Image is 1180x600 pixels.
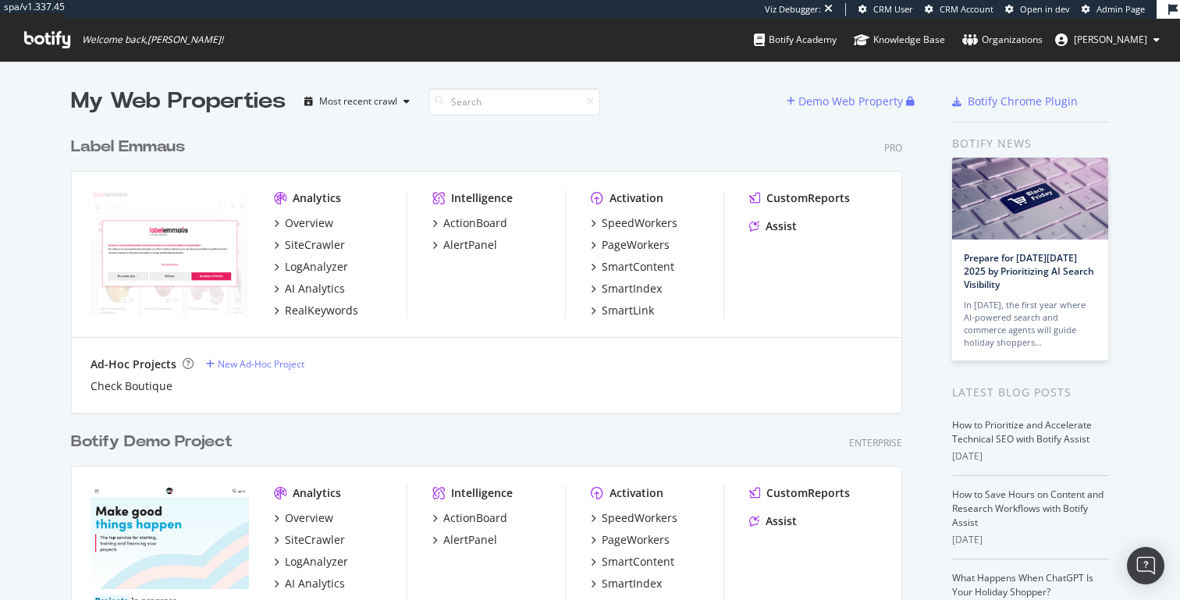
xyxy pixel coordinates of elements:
div: SmartLink [602,303,654,318]
div: Assist [766,513,797,529]
img: Label Emmaus [91,190,249,317]
a: CRM Account [925,3,993,16]
div: AI Analytics [285,281,345,296]
a: SpeedWorkers [591,510,677,526]
a: Assist [749,218,797,234]
div: Most recent crawl [319,97,397,106]
div: SpeedWorkers [602,215,677,231]
div: Botify Chrome Plugin [968,94,1078,109]
div: Viz Debugger: [765,3,821,16]
div: Ad-Hoc Projects [91,357,176,372]
div: Intelligence [451,485,513,501]
a: LogAnalyzer [274,259,348,275]
a: SmartLink [591,303,654,318]
div: Overview [285,510,333,526]
div: Latest Blog Posts [952,384,1109,401]
div: SmartIndex [602,281,662,296]
a: LogAnalyzer [274,554,348,570]
div: Botify Academy [754,32,837,48]
a: Label Emmaus [71,136,191,158]
a: Organizations [962,19,1043,61]
div: [DATE] [952,533,1109,547]
div: Analytics [293,485,341,501]
div: Pro [884,141,902,154]
div: Enterprise [849,436,902,449]
a: AlertPanel [432,237,497,253]
div: Botify news [952,135,1109,152]
a: Knowledge Base [854,19,945,61]
a: Botify Academy [754,19,837,61]
button: Demo Web Property [787,89,906,114]
span: Welcome back, [PERSON_NAME] ! [82,34,223,46]
div: AI Analytics [285,576,345,591]
a: ActionBoard [432,510,507,526]
span: CRM User [873,3,913,15]
a: Demo Web Property [787,94,906,108]
div: Overview [285,215,333,231]
div: In [DATE], the first year where AI-powered search and commerce agents will guide holiday shoppers… [964,299,1096,349]
a: How to Prioritize and Accelerate Technical SEO with Botify Assist [952,418,1092,446]
div: SmartIndex [602,576,662,591]
div: SiteCrawler [285,237,345,253]
a: What Happens When ChatGPT Is Your Holiday Shopper? [952,571,1093,598]
span: Admin Page [1096,3,1145,15]
a: CRM User [858,3,913,16]
span: Thomas Grange [1074,33,1147,46]
div: LogAnalyzer [285,554,348,570]
a: SmartContent [591,259,674,275]
a: How to Save Hours on Content and Research Workflows with Botify Assist [952,488,1104,529]
div: Activation [610,485,663,501]
div: CustomReports [766,190,850,206]
a: Overview [274,510,333,526]
div: PageWorkers [602,532,670,548]
div: AlertPanel [443,237,497,253]
div: ActionBoard [443,215,507,231]
span: CRM Account [940,3,993,15]
a: CustomReports [749,485,850,501]
input: Search [428,88,600,115]
a: Botify Chrome Plugin [952,94,1078,109]
a: Prepare for [DATE][DATE] 2025 by Prioritizing AI Search Visibility [964,251,1094,291]
div: Organizations [962,32,1043,48]
div: RealKeywords [285,303,358,318]
div: SiteCrawler [285,532,345,548]
div: Activation [610,190,663,206]
div: SmartContent [602,554,674,570]
span: Open in dev [1020,3,1070,15]
a: AI Analytics [274,281,345,296]
a: PageWorkers [591,532,670,548]
div: My Web Properties [71,86,286,117]
a: Open in dev [1005,3,1070,16]
button: Most recent crawl [298,89,416,114]
div: [DATE] [952,449,1109,463]
a: SpeedWorkers [591,215,677,231]
div: New Ad-Hoc Project [218,357,304,371]
a: Botify Demo Project [71,431,239,453]
a: Overview [274,215,333,231]
a: CustomReports [749,190,850,206]
a: SiteCrawler [274,237,345,253]
div: LogAnalyzer [285,259,348,275]
div: Knowledge Base [854,32,945,48]
a: New Ad-Hoc Project [206,357,304,371]
a: Assist [749,513,797,529]
a: Check Boutique [91,378,172,394]
div: Demo Web Property [798,94,903,109]
a: PageWorkers [591,237,670,253]
div: Intelligence [451,190,513,206]
a: SmartIndex [591,576,662,591]
div: Assist [766,218,797,234]
div: Open Intercom Messenger [1127,547,1164,584]
a: ActionBoard [432,215,507,231]
div: PageWorkers [602,237,670,253]
button: [PERSON_NAME] [1043,27,1172,52]
div: SpeedWorkers [602,510,677,526]
a: AI Analytics [274,576,345,591]
div: Botify Demo Project [71,431,233,453]
div: SmartContent [602,259,674,275]
a: AlertPanel [432,532,497,548]
div: Label Emmaus [71,136,185,158]
div: Analytics [293,190,341,206]
div: ActionBoard [443,510,507,526]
